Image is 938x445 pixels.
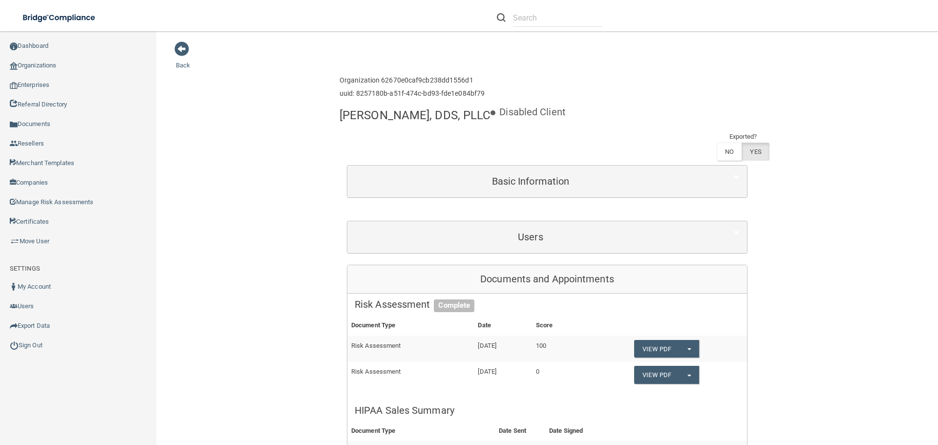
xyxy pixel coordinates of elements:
[10,283,18,291] img: ic_user_dark.df1a06c3.png
[10,121,18,128] img: icon-documents.8dae5593.png
[769,376,926,415] iframe: Drift Widget Chat Controller
[717,131,769,143] td: Exported?
[355,226,740,248] a: Users
[495,421,545,441] th: Date Sent
[347,265,747,294] div: Documents and Appointments
[347,362,474,388] td: Risk Assessment
[347,336,474,362] td: Risk Assessment
[10,82,18,89] img: enterprise.0d942306.png
[10,302,18,310] img: icon-users.e205127d.png
[355,405,740,416] h5: HIPAA Sales Summary
[532,336,587,362] td: 100
[717,143,742,161] label: NO
[355,176,706,187] h5: Basic Information
[176,50,190,69] a: Back
[545,421,605,441] th: Date Signed
[634,366,679,384] a: View PDF
[474,336,532,362] td: [DATE]
[355,232,706,242] h5: Users
[634,340,679,358] a: View PDF
[340,90,485,97] h6: uuid: 8257180b-a51f-474c-bd93-fde1e084bf79
[10,263,40,275] label: SETTINGS
[532,362,587,388] td: 0
[532,316,587,336] th: Score
[10,341,19,350] img: ic_power_dark.7ecde6b1.png
[474,316,532,336] th: Date
[15,8,105,28] img: bridge_compliance_login_screen.278c3ca4.svg
[10,42,18,50] img: ic_dashboard_dark.d01f4a41.png
[513,9,602,27] input: Search
[347,421,495,441] th: Document Type
[742,143,769,161] label: YES
[355,170,740,192] a: Basic Information
[340,109,490,122] h4: [PERSON_NAME], DDS, PLLC
[347,316,474,336] th: Document Type
[10,236,20,246] img: briefcase.64adab9b.png
[355,299,740,310] h5: Risk Assessment
[10,62,18,70] img: organization-icon.f8decf85.png
[474,362,532,388] td: [DATE]
[434,299,474,312] span: Complete
[340,77,485,84] h6: Organization 62670e0caf9cb238dd1556d1
[10,140,18,148] img: ic_reseller.de258add.png
[497,13,506,22] img: ic-search.3b580494.png
[10,322,18,330] img: icon-export.b9366987.png
[499,103,566,121] p: Disabled Client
